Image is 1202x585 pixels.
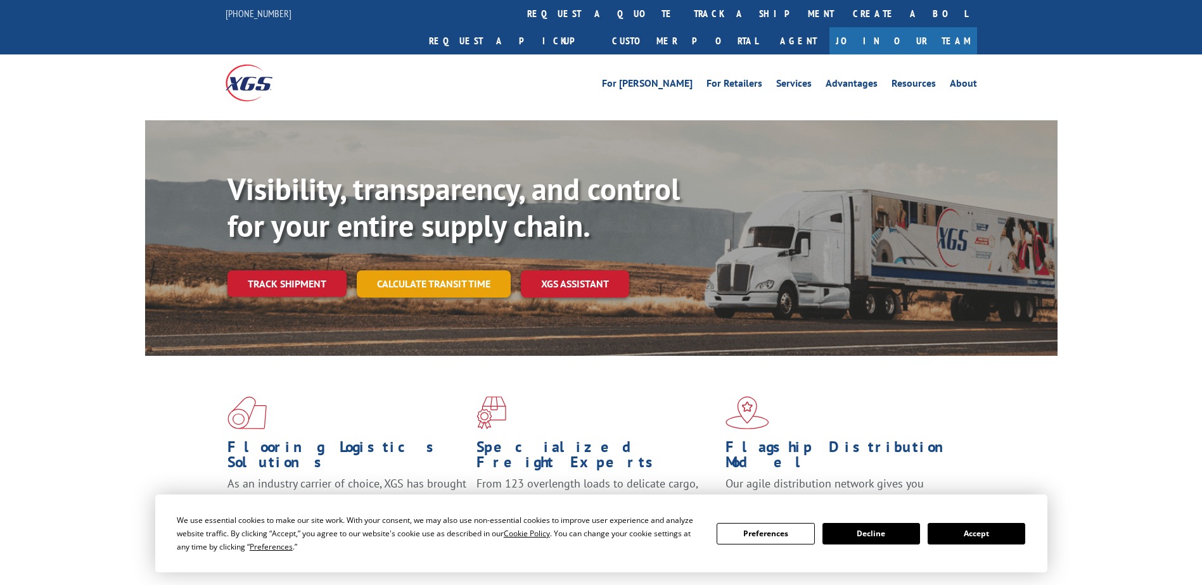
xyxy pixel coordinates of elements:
[226,7,291,20] a: [PHONE_NUMBER]
[476,439,716,476] h1: Specialized Freight Experts
[826,79,878,92] a: Advantages
[227,169,680,245] b: Visibility, transparency, and control for your entire supply chain.
[521,270,629,298] a: XGS ASSISTANT
[357,270,511,298] a: Calculate transit time
[928,523,1025,544] button: Accept
[603,27,767,54] a: Customer Portal
[892,79,936,92] a: Resources
[419,27,603,54] a: Request a pickup
[822,523,920,544] button: Decline
[717,523,814,544] button: Preferences
[227,270,347,297] a: Track shipment
[227,396,267,429] img: xgs-icon-total-supply-chain-intelligence-red
[155,494,1047,572] div: Cookie Consent Prompt
[829,27,977,54] a: Join Our Team
[726,476,959,506] span: Our agile distribution network gives you nationwide inventory management on demand.
[227,439,467,476] h1: Flooring Logistics Solutions
[726,396,769,429] img: xgs-icon-flagship-distribution-model-red
[476,396,506,429] img: xgs-icon-focused-on-flooring-red
[726,439,965,476] h1: Flagship Distribution Model
[227,476,466,521] span: As an industry carrier of choice, XGS has brought innovation and dedication to flooring logistics...
[177,513,701,553] div: We use essential cookies to make our site work. With your consent, we may also use non-essential ...
[767,27,829,54] a: Agent
[504,528,550,539] span: Cookie Policy
[706,79,762,92] a: For Retailers
[476,476,716,532] p: From 123 overlength loads to delicate cargo, our experienced staff knows the best way to move you...
[776,79,812,92] a: Services
[250,541,293,552] span: Preferences
[602,79,693,92] a: For [PERSON_NAME]
[950,79,977,92] a: About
